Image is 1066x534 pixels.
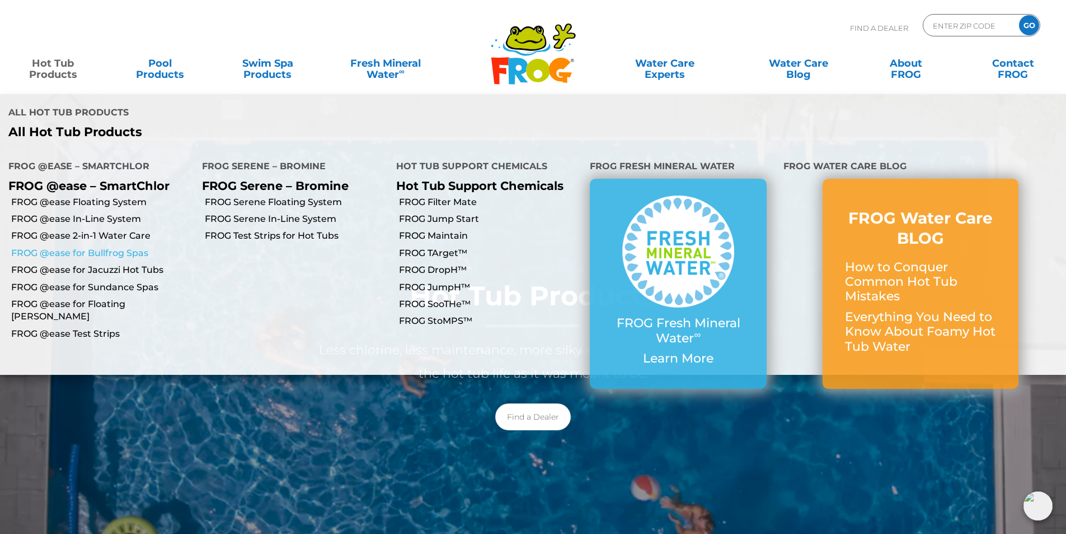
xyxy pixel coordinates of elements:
sup: ∞ [694,329,701,340]
a: FROG @ease for Sundance Spas [11,281,194,294]
a: FROG StoMPS™ [399,315,581,327]
a: Swim SpaProducts [226,52,309,75]
a: Fresh MineralWater∞ [333,52,438,75]
sup: ∞ [399,67,405,76]
a: Find a Dealer [495,403,571,430]
a: Hot TubProducts [11,52,95,75]
a: FROG SooTHe™ [399,298,581,310]
a: FROG @ease for Jacuzzi Hot Tubs [11,264,194,276]
p: Find A Dealer [850,14,908,42]
img: openIcon [1023,491,1053,521]
a: FROG JumpH™ [399,281,581,294]
p: Learn More [612,351,744,366]
h4: Hot Tub Support Chemicals [396,156,573,179]
a: FROG DropH™ [399,264,581,276]
a: FROG @ease Test Strips [11,328,194,340]
a: Water CareExperts [597,52,732,75]
h4: FROG @ease – SmartChlor [8,156,185,179]
h4: FROG Fresh Mineral Water [590,156,767,179]
a: FROG @ease for Floating [PERSON_NAME] [11,298,194,323]
a: FROG @ease for Bullfrog Spas [11,247,194,259]
input: Zip Code Form [932,17,1007,34]
a: Hot Tub Support Chemicals [396,179,563,193]
a: FROG @ease In-Line System [11,213,194,225]
a: FROG Serene In-Line System [205,213,387,225]
a: FROG Fresh Mineral Water∞ Learn More [612,196,744,372]
a: FROG @ease Floating System [11,196,194,208]
a: FROG Maintain [399,230,581,242]
a: ContactFROG [971,52,1055,75]
input: GO [1019,15,1039,35]
p: FROG @ease – SmartChlor [8,179,185,193]
a: FROG @ease 2-in-1 Water Care [11,230,194,242]
a: FROG Serene Floating System [205,196,387,208]
a: FROG TArget™ [399,247,581,259]
h4: FROG Water Care Blog [783,156,1058,179]
a: AboutFROG [864,52,947,75]
a: FROG Filter Mate [399,196,581,208]
a: Water CareBlog [757,52,840,75]
a: All Hot Tub Products [8,125,525,140]
p: Everything You Need to Know About Foamy Hot Tub Water [845,310,996,354]
p: FROG Fresh Mineral Water [612,316,744,346]
h4: FROG Serene – Bromine [202,156,379,179]
p: FROG Serene – Bromine [202,179,379,193]
h4: All Hot Tub Products [8,103,525,125]
a: FROG Water Care BLOG How to Conquer Common Hot Tub Mistakes Everything You Need to Know About Foa... [845,208,996,360]
a: FROG Test Strips for Hot Tubs [205,230,387,242]
a: FROG Jump Start [399,213,581,225]
a: PoolProducts [119,52,202,75]
h3: FROG Water Care BLOG [845,208,996,249]
p: How to Conquer Common Hot Tub Mistakes [845,260,996,304]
